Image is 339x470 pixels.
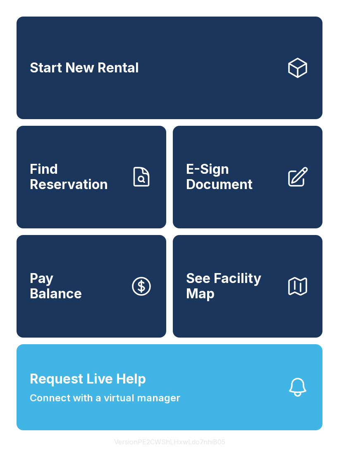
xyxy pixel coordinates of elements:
span: Start New Rental [30,60,139,76]
span: Connect with a virtual manager [30,391,180,405]
span: Request Live Help [30,369,146,389]
button: VersionPE2CWShLHxwLdo7nhiB05 [107,430,232,453]
span: E-Sign Document [186,162,279,192]
span: Find Reservation [30,162,123,192]
a: PayBalance [17,235,166,338]
button: Request Live HelpConnect with a virtual manager [17,344,322,430]
a: Start New Rental [17,17,322,119]
span: See Facility Map [186,271,279,301]
span: Pay Balance [30,271,82,301]
button: See Facility Map [173,235,322,338]
a: E-Sign Document [173,126,322,228]
a: Find Reservation [17,126,166,228]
